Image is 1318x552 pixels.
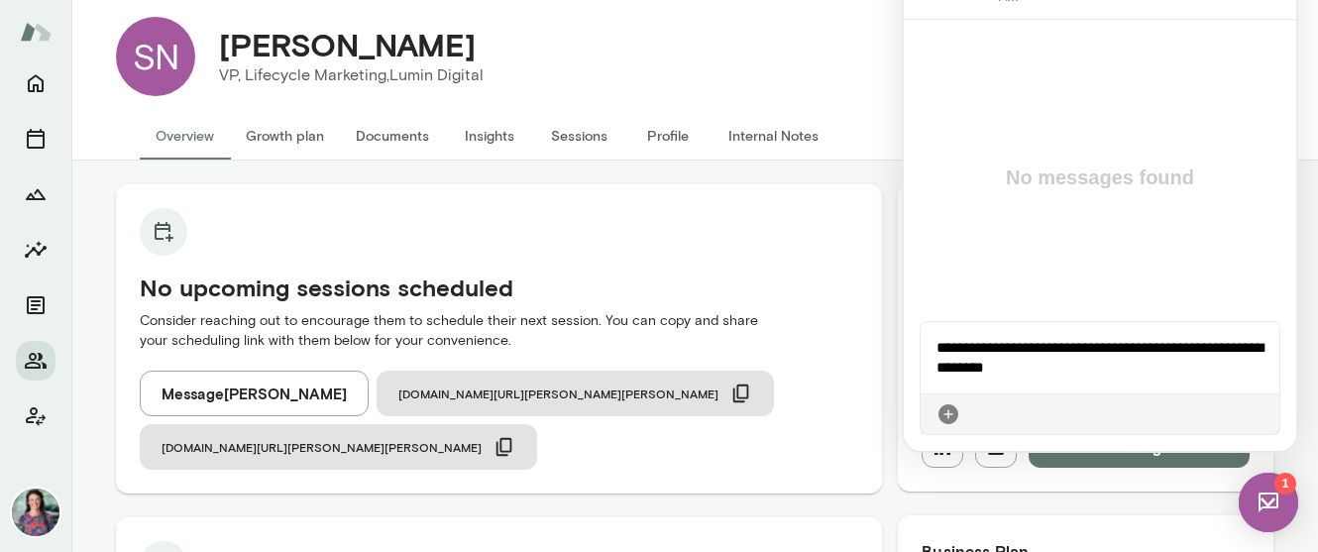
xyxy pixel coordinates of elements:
button: Growth plan [230,112,340,160]
button: [DOMAIN_NAME][URL][PERSON_NAME][PERSON_NAME] [140,424,537,470]
button: Growth Plan [16,174,55,214]
button: Insights [445,112,534,160]
button: Sessions [16,119,55,159]
button: Overview [140,112,230,160]
p: VP, Lifecycle Marketing, Lumin Digital [219,63,484,87]
h6: [EMAIL_ADDRESS][DOMAIN_NAME] [95,16,262,38]
div: Attach [33,463,56,487]
button: Client app [16,396,55,436]
button: Internal Notes [713,112,834,160]
button: Documents [16,285,55,325]
img: Mento [20,13,52,51]
h4: [PERSON_NAME] [219,26,476,63]
div: SN [116,17,195,96]
button: Sessions [534,112,623,160]
h5: No upcoming sessions scheduled [140,272,858,303]
button: Profile [623,112,713,160]
img: Christina Knoll [12,489,59,536]
p: Consider reaching out to encourage them to schedule their next session. You can copy and share yo... [140,311,858,351]
button: Members [16,341,55,381]
button: Message[PERSON_NAME] [140,371,369,416]
button: Documents [340,112,445,160]
button: Home [16,63,55,103]
span: Last Active At: [DATE] 10:09 AM [95,38,262,63]
button: [DOMAIN_NAME][URL][PERSON_NAME][PERSON_NAME] [377,371,774,416]
span: [DOMAIN_NAME][URL][PERSON_NAME][PERSON_NAME] [162,439,482,455]
img: data:image/png;base64,iVBORw0KGgoAAAANSUhEUgAAAMgAAADICAYAAACtWK6eAAAQAElEQVR4AeydeZBU1RXGTy8z0zP... [44,22,79,57]
button: Insights [16,230,55,270]
span: [DOMAIN_NAME][URL][PERSON_NAME][PERSON_NAME] [398,386,718,401]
